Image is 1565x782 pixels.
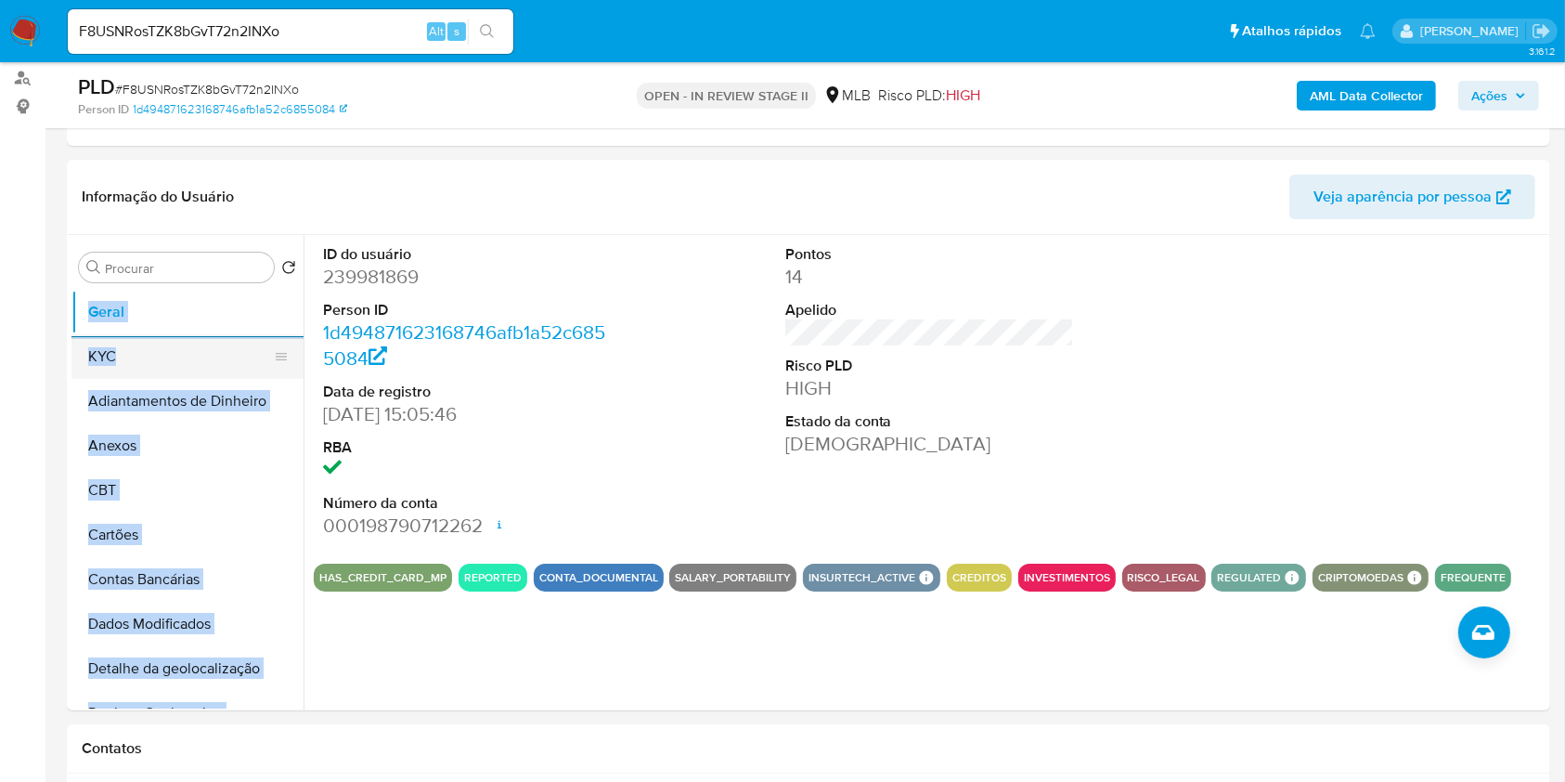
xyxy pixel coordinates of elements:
span: Atalhos rápidos [1242,21,1341,41]
button: Ações [1458,81,1539,111]
dd: 000198790712262 [323,513,613,539]
input: Pesquise usuários ou casos... [68,20,513,44]
b: PLD [78,72,115,101]
button: Dados Modificados [71,602,304,646]
dt: Estado da conta [785,411,1075,432]
button: Adiantamentos de Dinheiro [71,379,304,424]
dt: Número da conta [323,493,613,514]
b: Person ID [78,101,129,118]
span: HIGH [946,85,980,106]
span: Alt [429,22,444,40]
span: 3.161.2 [1529,44,1556,59]
dt: Data de registro [323,382,613,402]
h1: Informação do Usuário [82,188,234,206]
button: KYC [71,334,289,379]
dd: 14 [785,264,1075,290]
button: Retornar ao pedido padrão [281,260,296,280]
button: Detalhe da geolocalização [71,646,304,691]
dd: [DATE] 15:05:46 [323,401,613,427]
dd: [DEMOGRAPHIC_DATA] [785,431,1075,457]
a: Notificações [1360,23,1376,39]
b: AML Data Collector [1310,81,1423,111]
span: Risco PLD: [878,85,980,106]
button: Veja aparência por pessoa [1289,175,1535,219]
span: s [454,22,459,40]
dt: ID do usuário [323,244,613,265]
dd: 239981869 [323,264,613,290]
span: # F8USNRosTZK8bGvT72n2INXo [115,80,299,98]
dt: Pontos [785,244,1075,265]
dt: Apelido [785,300,1075,320]
dt: RBA [323,437,613,458]
button: Contas Bancárias [71,557,304,602]
dt: Person ID [323,300,613,320]
p: ana.conceicao@mercadolivre.com [1420,22,1525,40]
input: Procurar [105,260,266,277]
button: Procurar [86,260,101,275]
h1: Contatos [82,739,1535,758]
button: Cartões [71,513,304,557]
button: Geral [71,290,304,334]
a: 1d494871623168746afb1a52c6855084 [323,319,605,371]
button: Devices Geolocation [71,691,304,736]
span: Ações [1471,81,1507,111]
a: Sair [1532,21,1551,41]
button: Anexos [71,424,304,468]
button: search-icon [468,19,506,45]
span: Veja aparência por pessoa [1313,175,1492,219]
button: AML Data Collector [1297,81,1436,111]
button: CBT [71,468,304,513]
p: OPEN - IN REVIEW STAGE II [637,83,816,109]
dt: Risco PLD [785,356,1075,376]
dd: HIGH [785,375,1075,401]
div: MLB [823,85,871,106]
a: 1d494871623168746afb1a52c6855084 [133,101,347,118]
